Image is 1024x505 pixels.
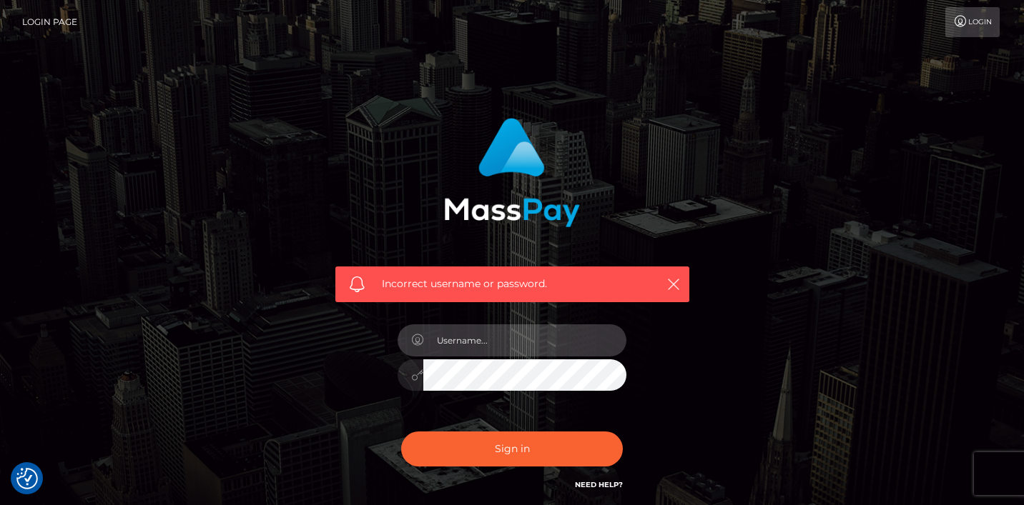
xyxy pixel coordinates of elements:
[382,276,643,291] span: Incorrect username or password.
[945,7,1000,37] a: Login
[423,324,626,356] input: Username...
[16,468,38,489] img: Revisit consent button
[22,7,77,37] a: Login Page
[401,431,623,466] button: Sign in
[575,480,623,489] a: Need Help?
[444,118,580,227] img: MassPay Login
[16,468,38,489] button: Consent Preferences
